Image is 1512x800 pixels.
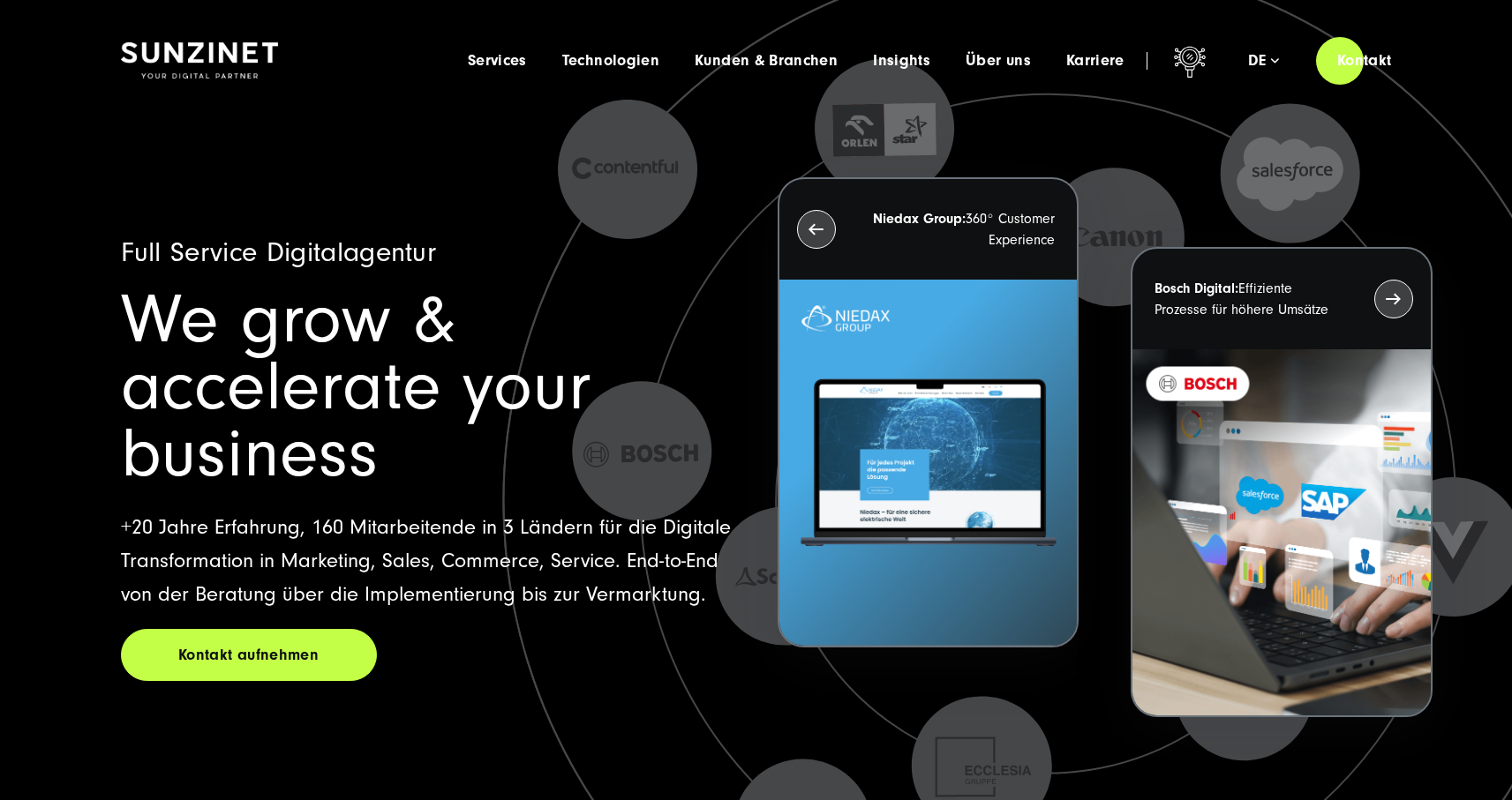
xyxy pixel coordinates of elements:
[873,211,966,227] strong: Niedax Group:
[121,287,735,488] h1: We grow & accelerate your business
[966,52,1031,70] a: Über uns
[1132,349,1430,715] img: BOSCH - Kundeprojekt - Digital Transformation Agentur SUNZINET
[1248,52,1279,70] div: de
[778,177,1079,647] button: Niedax Group:360° Customer Experience Letztes Projekt von Niedax. Ein Laptop auf dem die Niedax W...
[121,236,437,268] span: Full Service Digitalagentur
[121,42,278,79] img: SUNZINET Full Service Digital Agentur
[873,52,930,70] a: Insights
[1155,280,1238,296] strong: Bosch Digital:
[121,511,735,611] p: +20 Jahre Erfahrung, 160 Mitarbeitende in 3 Ländern für die Digitale Transformation in Marketing,...
[1155,278,1342,320] p: Effiziente Prozesse für höhere Umsätze
[1131,247,1432,717] button: Bosch Digital:Effiziente Prozesse für höhere Umsätze BOSCH - Kundeprojekt - Digital Transformatio...
[1316,35,1413,86] a: Kontakt
[868,208,1055,250] p: 360° Customer Experience
[562,52,659,70] a: Technologien
[1066,52,1125,70] a: Karriere
[121,629,377,681] a: Kontakt aufnehmen
[468,52,527,70] a: Services
[695,52,838,70] a: Kunden & Branchen
[779,280,1077,646] img: Letztes Projekt von Niedax. Ein Laptop auf dem die Niedax Website geöffnet ist, auf blauem Hinter...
